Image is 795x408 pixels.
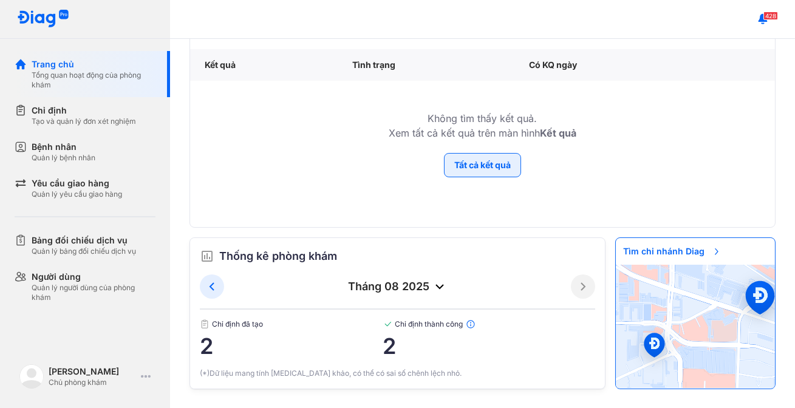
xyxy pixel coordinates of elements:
div: Chỉ định [32,104,136,117]
div: Người dùng [32,271,155,283]
div: Tình trạng [338,49,515,81]
img: logo [17,10,69,29]
div: Quản lý yêu cầu giao hàng [32,189,122,199]
div: Tổng quan hoạt động của phòng khám [32,70,155,90]
img: logo [19,364,44,389]
div: Kết quả [190,49,338,81]
div: Yêu cầu giao hàng [32,177,122,189]
img: order.5a6da16c.svg [200,249,214,263]
img: info.7e716105.svg [466,319,476,329]
div: Quản lý bệnh nhân [32,153,95,163]
span: Chỉ định đã tạo [200,319,383,329]
b: Kết quả [540,127,576,139]
div: Có KQ ngày [514,49,703,81]
button: Tất cả kết quả [444,153,521,177]
span: Thống kê phòng khám [219,248,337,265]
div: Bảng đối chiếu dịch vụ [32,234,136,246]
span: 2 [383,334,596,358]
img: document.50c4cfd0.svg [200,319,210,329]
td: Không tìm thấy kết quả. Xem tất cả kết quả trên màn hình [190,81,775,152]
span: 2 [200,334,383,358]
div: Quản lý người dùng của phòng khám [32,283,155,302]
div: Quản lý bảng đối chiếu dịch vụ [32,246,136,256]
span: Chỉ định thành công [383,319,596,329]
span: Tìm chi nhánh Diag [616,238,729,265]
div: Tạo và quản lý đơn xét nghiệm [32,117,136,126]
img: checked-green.01cc79e0.svg [383,319,393,329]
span: 428 [763,12,778,20]
div: Bệnh nhân [32,141,95,153]
div: [PERSON_NAME] [49,365,136,378]
div: (*)Dữ liệu mang tính [MEDICAL_DATA] khảo, có thể có sai số chênh lệch nhỏ. [200,368,595,379]
div: tháng 08 2025 [224,279,571,294]
div: Trang chủ [32,58,155,70]
div: Chủ phòng khám [49,378,136,387]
